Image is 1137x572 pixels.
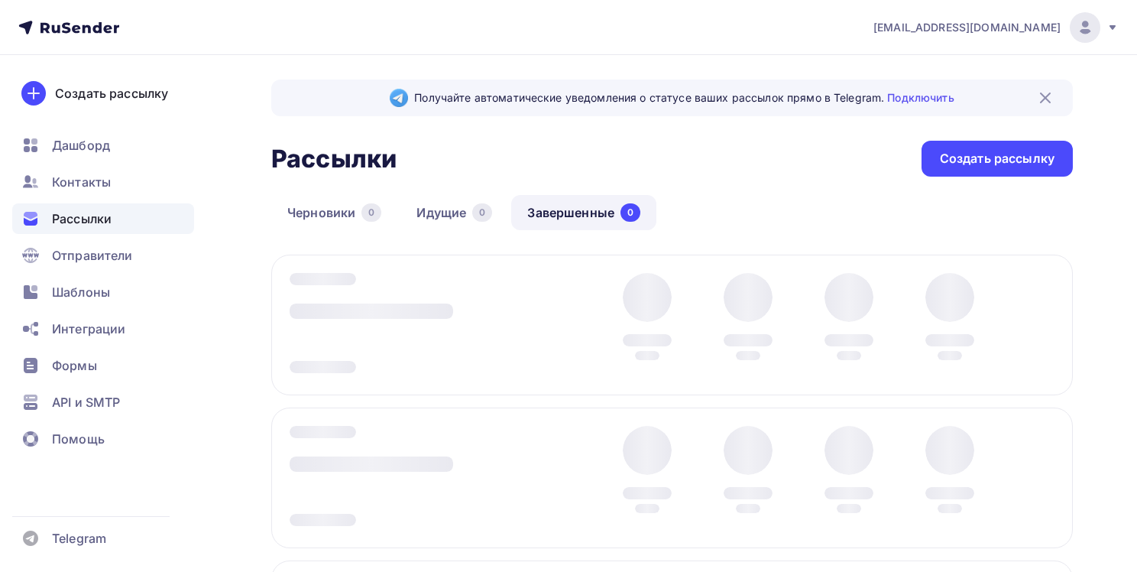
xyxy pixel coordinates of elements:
[52,210,112,228] span: Рассылки
[52,529,106,548] span: Telegram
[271,144,397,174] h2: Рассылки
[52,246,133,265] span: Отправители
[887,91,954,104] a: Подключить
[12,130,194,161] a: Дашборд
[12,203,194,234] a: Рассылки
[873,20,1061,35] span: [EMAIL_ADDRESS][DOMAIN_NAME]
[361,203,381,222] div: 0
[52,356,97,375] span: Формы
[12,350,194,381] a: Формы
[52,173,111,191] span: Контакты
[52,136,110,154] span: Дашборд
[271,195,397,230] a: Черновики0
[12,167,194,197] a: Контакты
[12,277,194,307] a: Шаблоны
[511,195,656,230] a: Завершенные0
[414,90,954,106] span: Получайте автоматические уведомления о статусе ваших рассылок прямо в Telegram.
[52,430,105,448] span: Помощь
[52,320,125,338] span: Интеграции
[390,89,408,107] img: Telegram
[12,240,194,271] a: Отправители
[873,12,1119,43] a: [EMAIL_ADDRESS][DOMAIN_NAME]
[940,150,1054,167] div: Создать рассылку
[52,283,110,301] span: Шаблоны
[620,203,640,222] div: 0
[400,195,508,230] a: Идущие0
[55,84,168,102] div: Создать рассылку
[52,393,120,411] span: API и SMTP
[472,203,492,222] div: 0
